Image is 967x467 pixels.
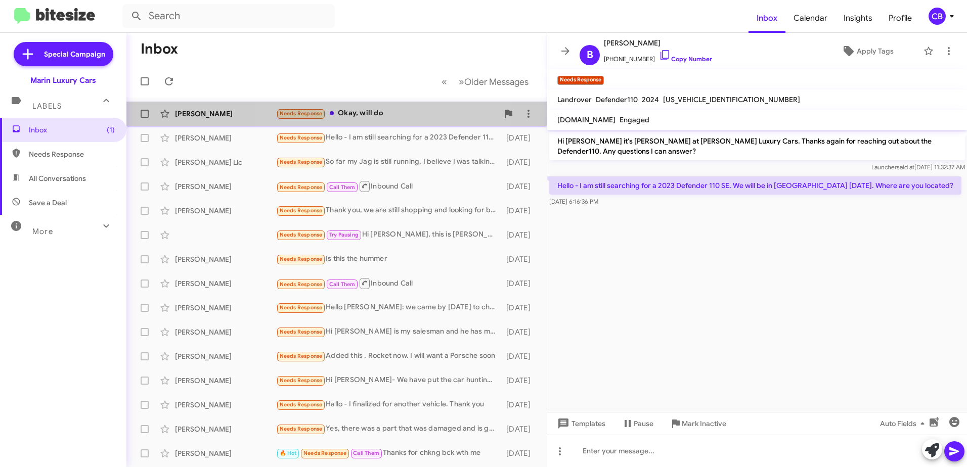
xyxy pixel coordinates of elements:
button: Next [453,71,535,92]
div: [DATE] [502,424,539,434]
a: Calendar [785,4,836,33]
span: Needs Response [280,184,323,191]
div: [DATE] [502,230,539,240]
div: [PERSON_NAME] [175,206,276,216]
div: [PERSON_NAME] [175,351,276,361]
div: [DATE] [502,303,539,313]
div: Inbound Call [276,180,502,193]
span: Needs Response [29,149,115,159]
div: Hi [PERSON_NAME]- We have put the car hunting process "on hold" until we return from vacation [DA... [276,375,502,386]
div: Hello [PERSON_NAME]: we came by [DATE] to check out the black on black Defender 90 but [PERSON_NA... [276,302,502,313]
span: Call Them [353,450,379,456]
span: said at [897,163,914,171]
div: [DATE] [502,254,539,264]
div: [DATE] [502,133,539,143]
span: More [32,227,53,236]
div: [DATE] [502,181,539,192]
div: CB [929,8,946,25]
span: Needs Response [280,231,323,238]
span: Needs Response [280,426,323,432]
span: Call Them [329,184,356,191]
div: [DATE] [502,278,539,289]
p: Hi [PERSON_NAME] it's [PERSON_NAME] at [PERSON_NAME] Luxury Cars. Thanks again for reaching out a... [549,132,965,160]
div: [PERSON_NAME] [175,424,276,434]
div: [DATE] [502,400,539,410]
span: Needs Response [280,256,323,262]
div: [PERSON_NAME] [175,254,276,264]
span: Templates [555,414,605,433]
a: Inbox [749,4,785,33]
h1: Inbox [141,41,178,57]
div: [PERSON_NAME] Llc [175,157,276,167]
span: 2024 [642,95,659,104]
span: Needs Response [280,401,323,408]
div: [DATE] [502,327,539,337]
span: Auto Fields [880,414,929,433]
button: Previous [435,71,453,92]
button: CB [920,8,956,25]
span: [PHONE_NUMBER] [604,49,712,64]
span: Launcher [DATE] 11:32:37 AM [871,163,965,171]
a: Special Campaign [14,42,113,66]
span: [PERSON_NAME] [604,37,712,49]
div: Hi [PERSON_NAME] is my salesman and he has my order already in your system [276,326,502,338]
div: [DATE] [502,448,539,458]
div: [PERSON_NAME] [175,109,276,119]
div: [PERSON_NAME] [175,448,276,458]
div: Hi [PERSON_NAME], this is [PERSON_NAME], [PERSON_NAME]’s husband, she forwarded me your message s... [276,229,502,241]
span: Needs Response [280,329,323,335]
div: [DATE] [502,157,539,167]
span: Mark Inactive [682,414,726,433]
div: [PERSON_NAME] [175,133,276,143]
div: [PERSON_NAME] [175,376,276,386]
div: [DATE] [502,351,539,361]
span: Special Campaign [44,49,105,59]
span: Try Pausing [329,231,359,238]
button: Pause [613,414,662,433]
span: [DOMAIN_NAME] [557,115,616,124]
span: Engaged [620,115,649,124]
span: Pause [634,414,653,433]
span: (1) [107,125,115,135]
div: Is this the hummer [276,253,502,265]
span: Defender110 [596,95,638,104]
div: [PERSON_NAME] [175,327,276,337]
div: Okay, will do [276,108,498,119]
div: Added this . Rocket now. I will want a Porsche soon [276,350,502,362]
button: Apply Tags [816,42,918,60]
div: Thank you, we are still shopping and looking for best pricing [276,205,502,216]
span: Needs Response [280,207,323,214]
p: Hello - I am still searching for a 2023 Defender 110 SE. We will be in [GEOGRAPHIC_DATA] [DATE]. ... [549,176,961,195]
span: Landrover [557,95,592,104]
span: Needs Response [280,134,323,141]
span: Needs Response [280,281,323,288]
div: [PERSON_NAME] [175,181,276,192]
span: [US_VEHICLE_IDENTIFICATION_NUMBER] [663,95,800,104]
div: Hallo - I finalized for another vehicle. Thank you [276,399,502,410]
div: [PERSON_NAME] [175,278,276,289]
a: Profile [881,4,920,33]
a: Copy Number [659,55,712,63]
span: Call Them [329,281,356,288]
div: [PERSON_NAME] [175,303,276,313]
span: Needs Response [280,304,323,311]
span: Apply Tags [857,42,894,60]
div: [DATE] [502,376,539,386]
button: Auto Fields [872,414,937,433]
span: Inbox [29,125,115,135]
div: [DATE] [502,206,539,216]
button: Mark Inactive [662,414,734,433]
a: Insights [836,4,881,33]
small: Needs Response [557,76,604,85]
div: Thanks for chkng bck wth me [276,447,502,459]
span: Needs Response [280,159,323,165]
span: » [459,75,464,88]
nav: Page navigation example [436,71,535,92]
div: Hello - I am still searching for a 2023 Defender 110 SE. We will be in [GEOGRAPHIC_DATA] [DATE]. ... [276,132,502,144]
span: Needs Response [280,110,323,117]
span: [DATE] 6:16:36 PM [549,198,598,205]
div: So far my Jag is still running. I believe I was talking with [PERSON_NAME]? Your name doesn't sou... [276,156,502,168]
span: Save a Deal [29,198,67,208]
span: 🔥 Hot [280,450,297,456]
